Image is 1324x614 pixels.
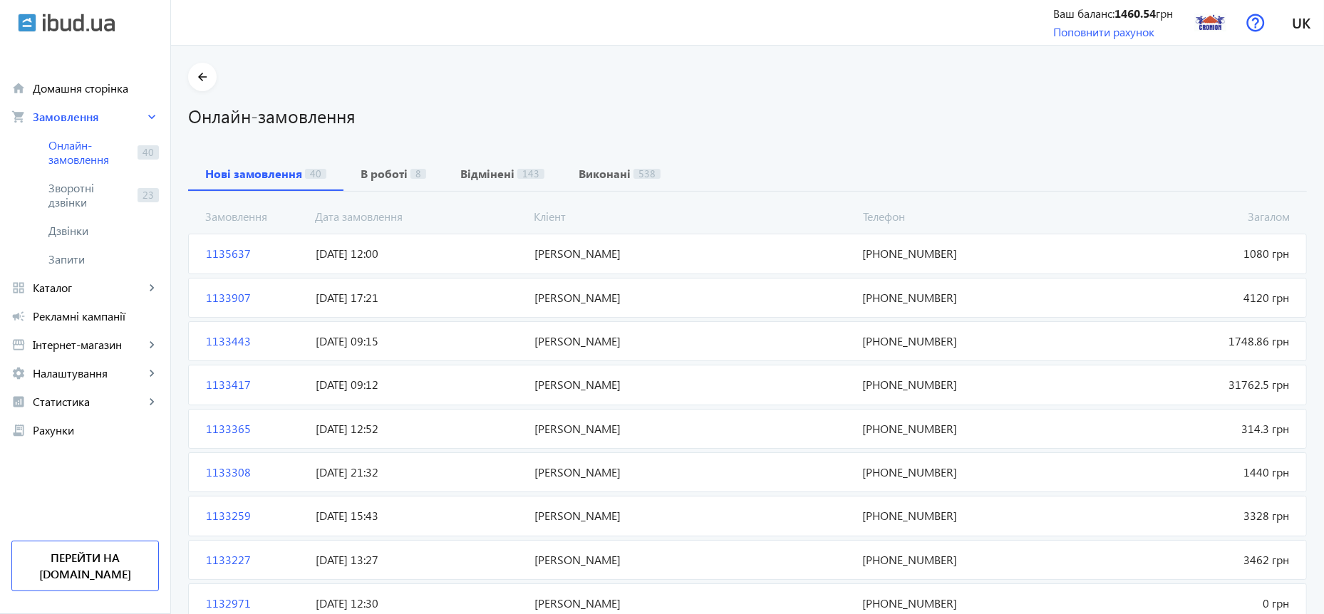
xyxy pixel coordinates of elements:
span: 8 [410,169,426,179]
span: 1440 грн [1076,464,1295,480]
div: Ваш баланс: грн [1053,6,1173,21]
span: 4120 грн [1076,290,1295,306]
mat-icon: keyboard_arrow_right [145,395,159,409]
b: 1460.54 [1114,6,1156,21]
span: 1133443 [200,333,310,349]
a: Перейти на [DOMAIN_NAME] [11,541,159,591]
mat-icon: keyboard_arrow_right [145,110,159,124]
mat-icon: keyboard_arrow_right [145,366,159,380]
span: [PERSON_NAME] [529,595,857,611]
span: 1132971 [200,595,310,611]
span: Дата замовлення [309,209,529,224]
span: [DATE] 21:32 [310,464,529,480]
span: [PERSON_NAME] [529,552,857,568]
span: Зворотні дзвінки [48,181,132,209]
span: [PHONE_NUMBER] [857,464,1076,480]
span: [PERSON_NAME] [529,377,857,392]
span: 40 [305,169,326,179]
span: 3328 грн [1076,508,1295,524]
mat-icon: campaign [11,309,26,323]
mat-icon: home [11,81,26,95]
mat-icon: settings [11,366,26,380]
span: Рекламні кампанії [33,309,159,323]
span: [DATE] 12:00 [310,246,529,261]
span: Домашня сторінка [33,81,159,95]
span: 1133259 [200,508,310,524]
span: [PERSON_NAME] [529,333,857,349]
span: Дзвінки [48,224,159,238]
span: [PHONE_NUMBER] [857,595,1076,611]
span: [PERSON_NAME] [529,246,857,261]
span: 538 [633,169,661,179]
img: 1436207493-14362074934-logo.gif [1194,6,1226,38]
span: [PHONE_NUMBER] [857,377,1076,392]
span: Налаштування [33,366,145,380]
span: [DATE] 12:52 [310,421,529,437]
img: help.svg [1246,14,1265,32]
mat-icon: receipt_long [11,423,26,437]
span: 1133227 [200,552,310,568]
span: 0 грн [1076,595,1295,611]
span: Рахунки [33,423,159,437]
span: [PHONE_NUMBER] [857,290,1076,306]
span: [DATE] 09:15 [310,333,529,349]
span: 40 [138,145,159,160]
h1: Онлайн-замовлення [188,103,1307,128]
span: Запити [48,252,159,266]
span: [PHONE_NUMBER] [857,508,1076,524]
span: 1133907 [200,290,310,306]
b: Нові замовлення [205,168,302,179]
mat-icon: storefront [11,338,26,352]
b: Відмінені [460,168,514,179]
span: [PHONE_NUMBER] [857,246,1076,261]
span: 1748.86 грн [1076,333,1295,349]
span: [DATE] 15:43 [310,508,529,524]
span: 1133365 [200,421,310,437]
span: Кліент [528,209,857,224]
span: [DATE] 12:30 [310,595,529,611]
mat-icon: analytics [11,395,26,409]
span: Загалом [1076,209,1295,224]
mat-icon: arrow_back [194,68,212,86]
span: Телефон [857,209,1077,224]
b: В роботі [361,168,408,179]
span: [PHONE_NUMBER] [857,421,1076,437]
mat-icon: keyboard_arrow_right [145,338,159,352]
span: Статистика [33,395,145,409]
span: Каталог [33,281,145,295]
span: uk [1292,14,1310,31]
span: Замовлення [200,209,309,224]
span: [PERSON_NAME] [529,464,857,480]
span: Онлайн-замовлення [48,138,132,167]
span: [DATE] 17:21 [310,290,529,306]
span: Замовлення [33,110,145,124]
a: Поповнити рахунок [1053,24,1154,39]
span: [PERSON_NAME] [529,290,857,306]
span: [PERSON_NAME] [529,508,857,524]
span: 1133308 [200,464,310,480]
img: ibud.svg [18,14,36,32]
span: 1133417 [200,377,310,392]
img: ibud_text.svg [43,14,115,32]
span: 1080 грн [1076,246,1295,261]
span: 143 [517,169,544,179]
span: [PERSON_NAME] [529,421,857,437]
span: Інтернет-магазин [33,338,145,352]
span: [PHONE_NUMBER] [857,333,1076,349]
mat-icon: shopping_cart [11,110,26,124]
span: 1135637 [200,246,310,261]
span: 31762.5 грн [1076,377,1295,392]
span: [DATE] 13:27 [310,552,529,568]
b: Виконані [579,168,631,179]
span: [PHONE_NUMBER] [857,552,1076,568]
span: 314.3 грн [1076,421,1295,437]
span: 3462 грн [1076,552,1295,568]
mat-icon: grid_view [11,281,26,295]
mat-icon: keyboard_arrow_right [145,281,159,295]
span: [DATE] 09:12 [310,377,529,392]
span: 23 [138,188,159,202]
